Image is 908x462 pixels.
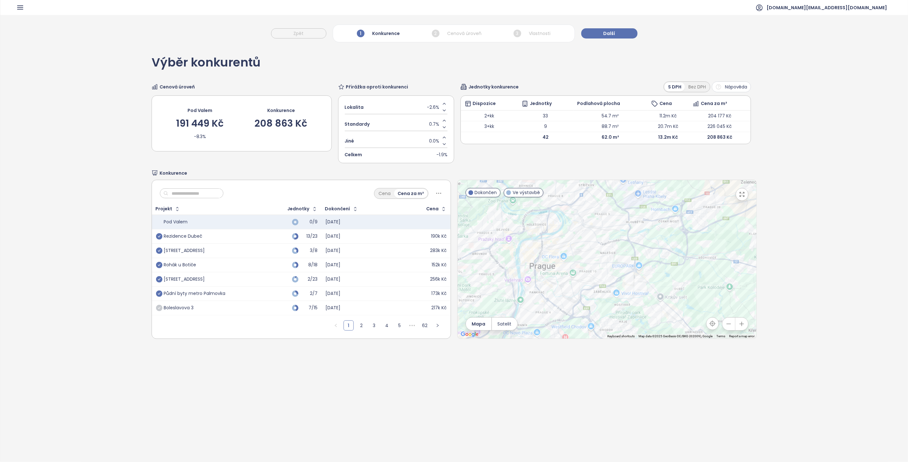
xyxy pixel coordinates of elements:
[475,189,497,196] span: Dokončen
[325,207,350,211] div: Dokončení
[461,121,518,132] td: 3+kk
[436,324,440,327] span: right
[466,318,491,330] button: Mapa
[468,83,519,90] span: Jednotky konkurence
[395,321,404,330] a: 5
[498,320,512,327] span: Satelit
[302,277,317,281] div: 2/23
[164,248,205,254] div: [STREET_ADDRESS]
[382,321,392,330] a: 4
[325,276,340,282] div: [DATE]
[685,82,709,91] div: Bez DPH
[577,101,644,106] div: Podlahová plocha
[357,30,365,37] span: 1
[433,320,443,331] li: Následující strana
[357,321,366,330] a: 2
[302,234,317,238] div: 13/23
[436,151,447,158] span: -1.9%
[441,134,447,141] button: Increase value
[375,189,394,198] div: Cena
[156,262,162,268] span: check-circle
[465,101,514,107] div: Dispozice
[325,305,340,311] div: [DATE]
[430,248,447,254] div: 283k Kč
[461,110,518,121] td: 2+kk
[288,207,310,211] div: Jednotky
[255,119,307,128] div: 208 863 Kč
[356,320,366,331] li: 2
[429,121,439,128] span: 0.7%
[420,321,430,330] a: 62
[432,30,440,37] span: 2
[441,107,447,114] button: Decrease value
[325,219,340,225] div: [DATE]
[647,132,689,142] td: 13.2m Kč
[689,121,751,132] td: 226 045 Kč
[407,320,417,331] li: Následujících 5 stran
[194,133,206,140] div: -8.3%
[693,101,747,107] div: Cena za m²
[188,107,213,114] div: Pod Valem
[514,30,521,37] span: 3
[430,276,447,282] div: 256k Kč
[441,141,447,148] button: Decrease value
[164,219,188,225] div: Pod Valem
[369,321,379,330] a: 3
[331,320,341,331] li: Předchozí strana
[459,330,480,339] img: Google
[689,132,751,142] td: 208 863 Kč
[345,121,370,128] span: Standardy
[302,248,317,253] div: 3/8
[346,83,408,90] span: Přirážka oproti konkurenci
[294,30,304,37] span: Zpět
[426,207,439,211] div: Cena
[573,132,648,142] td: 62.0 m²
[581,28,638,38] button: Další
[394,189,427,198] div: Cena za m²
[518,121,573,132] td: 9
[441,101,447,107] button: Increase value
[431,234,447,239] div: 190k Kč
[271,28,326,38] button: Zpět
[652,101,685,107] div: Cena
[647,121,689,132] td: 20.7m Kč
[432,291,447,297] div: 173k Kč
[345,151,362,158] span: Celkem
[407,320,417,331] span: •••
[647,110,689,121] td: 11.2m Kč
[725,83,748,90] span: Nápověda
[152,57,261,75] div: Výběr konkurentů
[345,137,354,144] span: Jiné
[156,290,162,297] span: check-circle
[441,124,447,131] button: Decrease value
[160,83,195,90] span: Cenová úroveň
[518,110,573,121] td: 33
[472,320,486,327] span: Mapa
[522,101,569,107] div: Jednotky
[689,110,751,121] td: 204 177 Kč
[325,291,340,297] div: [DATE]
[665,82,685,91] div: S DPH
[302,220,317,224] div: 0/9
[156,276,162,283] span: check-circle
[155,207,172,211] div: Projekt
[432,262,447,268] div: 152k Kč
[729,334,754,338] a: Report a map error
[441,117,447,124] button: Increase value
[573,121,648,132] td: 88.7 m²
[492,318,517,330] button: Satelit
[638,334,713,338] span: Map data ©2025 GeoBasis-DE/BKG (©2009), Google
[164,291,226,297] div: Půdní byty metro Palmovka
[325,248,340,254] div: [DATE]
[164,234,202,239] div: Rezidence Dubeč
[518,132,573,142] td: 42
[302,306,317,310] div: 7/15
[355,28,402,39] div: Konkurence
[716,334,725,338] a: Terms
